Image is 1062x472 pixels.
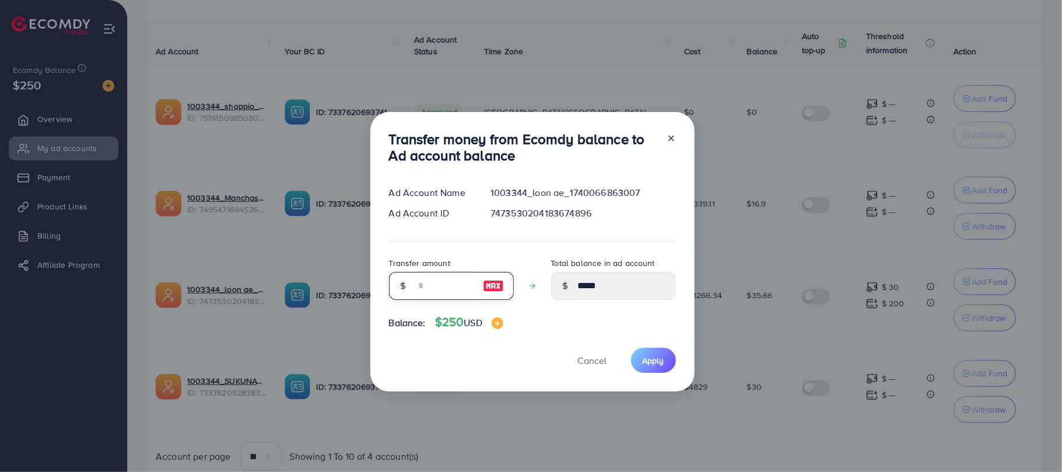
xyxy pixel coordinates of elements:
[492,317,503,329] img: image
[578,354,607,367] span: Cancel
[1012,419,1053,463] iframe: Chat
[389,316,426,330] span: Balance:
[631,348,676,373] button: Apply
[481,186,685,200] div: 1003344_loon ae_1740066863007
[389,131,657,165] h3: Transfer money from Ecomdy balance to Ad account balance
[643,355,664,366] span: Apply
[464,316,482,329] span: USD
[483,279,504,293] img: image
[563,348,622,373] button: Cancel
[380,186,482,200] div: Ad Account Name
[435,315,503,330] h4: $250
[481,207,685,220] div: 7473530204183674896
[380,207,482,220] div: Ad Account ID
[551,257,655,269] label: Total balance in ad account
[389,257,450,269] label: Transfer amount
